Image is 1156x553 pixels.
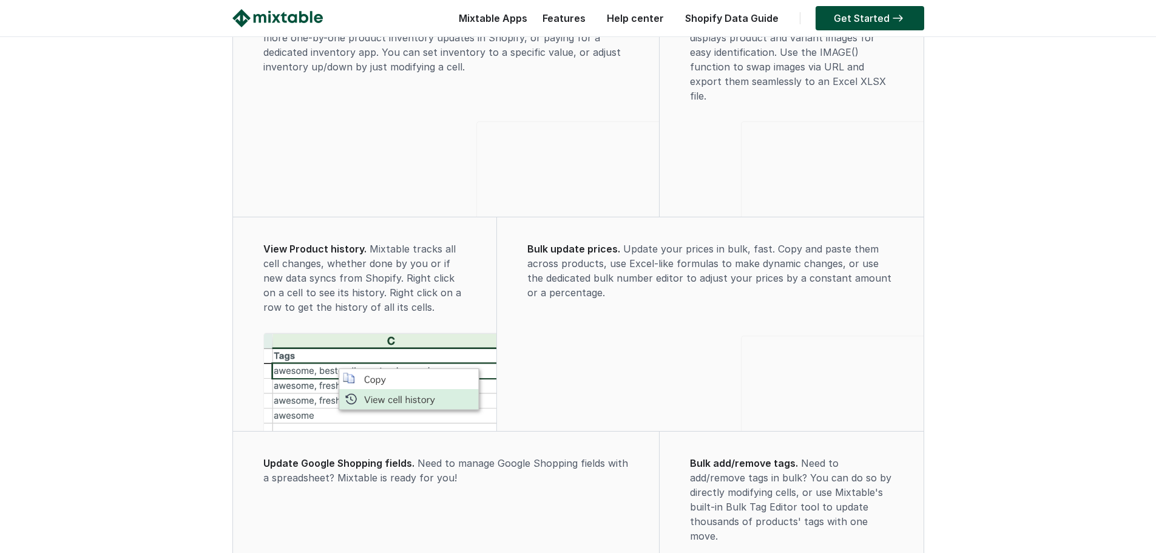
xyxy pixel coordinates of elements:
[890,15,906,22] img: arrow-right.svg
[601,12,670,24] a: Help center
[816,6,924,30] a: Get Started
[232,9,323,27] img: Mixtable logo
[263,457,628,484] span: Need to manage Google Shopping fields with a spreadsheet? Mixtable is ready for you!
[453,9,527,33] div: Mixtable Apps
[264,333,496,431] img: View product history
[679,12,785,24] a: Shopify Data Guide
[690,457,798,469] span: Bulk add/remove tags.
[536,12,592,24] a: Features
[263,243,367,255] span: View Product history.
[527,243,891,299] span: Update your prices in bulk, fast. Copy and paste them across products, use Excel-like formulas to...
[527,243,620,255] span: Bulk update prices.
[263,457,414,469] span: Update Google Shopping fields.
[263,243,461,313] span: Mixtable tracks all cell changes, whether done by you or if new data syncs from Shopify. Right cl...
